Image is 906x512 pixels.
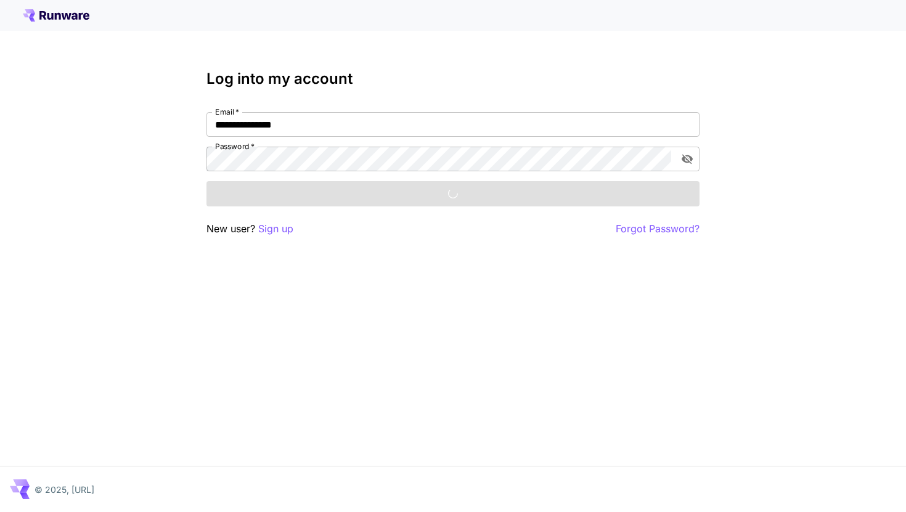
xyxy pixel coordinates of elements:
[35,483,94,496] p: © 2025, [URL]
[215,141,255,152] label: Password
[676,148,698,170] button: toggle password visibility
[616,221,700,237] button: Forgot Password?
[215,107,239,117] label: Email
[206,70,700,87] h3: Log into my account
[258,221,293,237] button: Sign up
[206,221,293,237] p: New user?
